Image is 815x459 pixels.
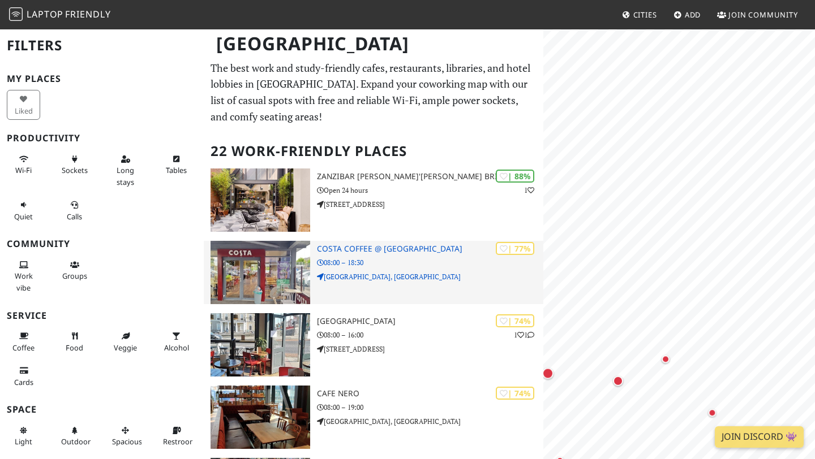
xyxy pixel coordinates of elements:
button: Light [7,421,40,451]
div: | 77% [496,242,534,255]
h3: Community [7,239,197,249]
a: Cities [617,5,662,25]
button: Alcohol [160,327,193,357]
img: Costa Coffee @ Park Pointe [211,241,310,304]
button: Food [58,327,91,357]
div: | 88% [496,170,534,183]
img: Grove Road Cafe [211,313,310,376]
img: LaptopFriendly [9,7,23,21]
span: Join Community [728,10,798,20]
h3: Space [7,404,197,415]
span: Friendly [65,8,110,20]
span: Credit cards [14,377,33,387]
h2: Filters [7,28,197,63]
p: [GEOGRAPHIC_DATA], [GEOGRAPHIC_DATA] [317,271,543,282]
button: Work vibe [7,256,40,297]
button: Calls [58,196,91,226]
h3: Zanzibar [PERSON_NAME]'[PERSON_NAME] Bridge [317,172,543,181]
span: Alcohol [164,343,189,353]
p: The best work and study-friendly cafes, restaurants, libraries, and hotel lobbies in [GEOGRAPHIC_... [211,60,537,125]
p: [STREET_ADDRESS] [317,199,543,210]
p: 08:00 – 16:00 [317,330,543,340]
span: Work-friendly tables [166,165,187,175]
span: Stable Wi-Fi [15,165,32,175]
img: Cafe Nero [211,386,310,449]
span: Video/audio calls [67,211,82,222]
h3: Costa Coffee @ [GEOGRAPHIC_DATA] [317,244,543,254]
p: 08:00 – 19:00 [317,402,543,413]
a: Add [669,5,706,25]
button: Spacious [109,421,142,451]
button: Quiet [7,196,40,226]
button: Outdoor [58,421,91,451]
span: People working [15,271,33,292]
button: Veggie [109,327,142,357]
span: Quiet [14,211,33,222]
span: Cities [633,10,657,20]
div: Map marker [659,352,672,366]
a: Zanzibar Locke, Ha'penny Bridge | 88% 1 Zanzibar [PERSON_NAME]'[PERSON_NAME] Bridge Open 24 hours... [204,168,543,232]
h3: My Places [7,73,197,84]
div: Map marker [531,358,545,371]
span: Long stays [117,165,134,187]
span: Spacious [112,436,142,447]
button: Wi-Fi [7,150,40,180]
img: Zanzibar Locke, Ha'penny Bridge [211,168,310,232]
span: Group tables [62,271,87,281]
span: Food [66,343,83,353]
div: | 74% [496,387,534,400]
span: Veggie [114,343,137,353]
span: Natural light [15,436,32,447]
p: 1 [524,185,534,196]
span: Laptop [27,8,63,20]
p: [GEOGRAPHIC_DATA], [GEOGRAPHIC_DATA] [317,416,543,427]
a: Cafe Nero | 74% Cafe Nero 08:00 – 19:00 [GEOGRAPHIC_DATA], [GEOGRAPHIC_DATA] [204,386,543,449]
h1: [GEOGRAPHIC_DATA] [207,28,541,59]
h2: 22 Work-Friendly Places [211,134,537,168]
button: Groups [58,256,91,285]
button: Restroom [160,421,193,451]
button: Sockets [58,150,91,180]
div: Map marker [611,373,625,388]
h3: [GEOGRAPHIC_DATA] [317,317,543,326]
button: Tables [160,150,193,180]
a: Grove Road Cafe | 74% 11 [GEOGRAPHIC_DATA] 08:00 – 16:00 [STREET_ADDRESS] [204,313,543,376]
div: | 74% [496,314,534,327]
a: Costa Coffee @ Park Pointe | 77% Costa Coffee @ [GEOGRAPHIC_DATA] 08:00 – 18:30 [GEOGRAPHIC_DATA]... [204,241,543,304]
p: 1 1 [514,330,534,340]
p: [STREET_ADDRESS] [317,344,543,354]
span: Coffee [12,343,35,353]
a: LaptopFriendly LaptopFriendly [9,5,111,25]
div: Map marker [540,365,556,381]
p: 08:00 – 18:30 [317,257,543,268]
span: Add [685,10,701,20]
span: Power sockets [62,165,88,175]
h3: Productivity [7,133,197,144]
button: Long stays [109,150,142,191]
a: Join Community [713,5,803,25]
button: Cards [7,361,40,391]
h3: Service [7,310,197,321]
button: Coffee [7,327,40,357]
span: Restroom [163,436,196,447]
span: Outdoor area [61,436,91,447]
h3: Cafe Nero [317,389,543,399]
p: Open 24 hours [317,185,543,196]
